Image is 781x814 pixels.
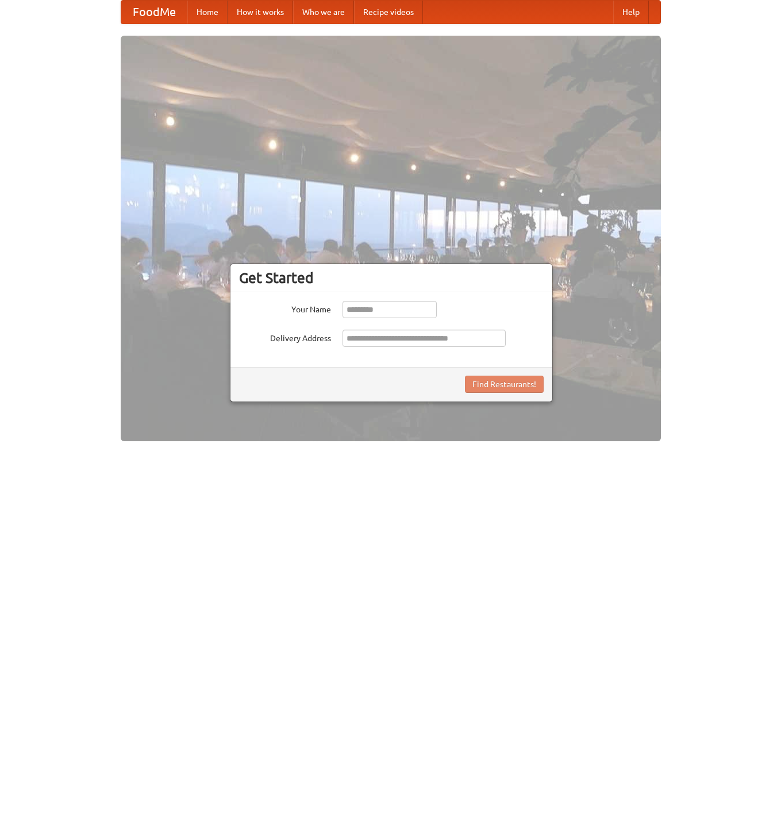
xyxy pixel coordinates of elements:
[239,269,544,286] h3: Get Started
[228,1,293,24] a: How it works
[239,301,331,315] label: Your Name
[354,1,423,24] a: Recipe videos
[293,1,354,24] a: Who we are
[613,1,649,24] a: Help
[465,376,544,393] button: Find Restaurants!
[239,330,331,344] label: Delivery Address
[121,1,187,24] a: FoodMe
[187,1,228,24] a: Home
